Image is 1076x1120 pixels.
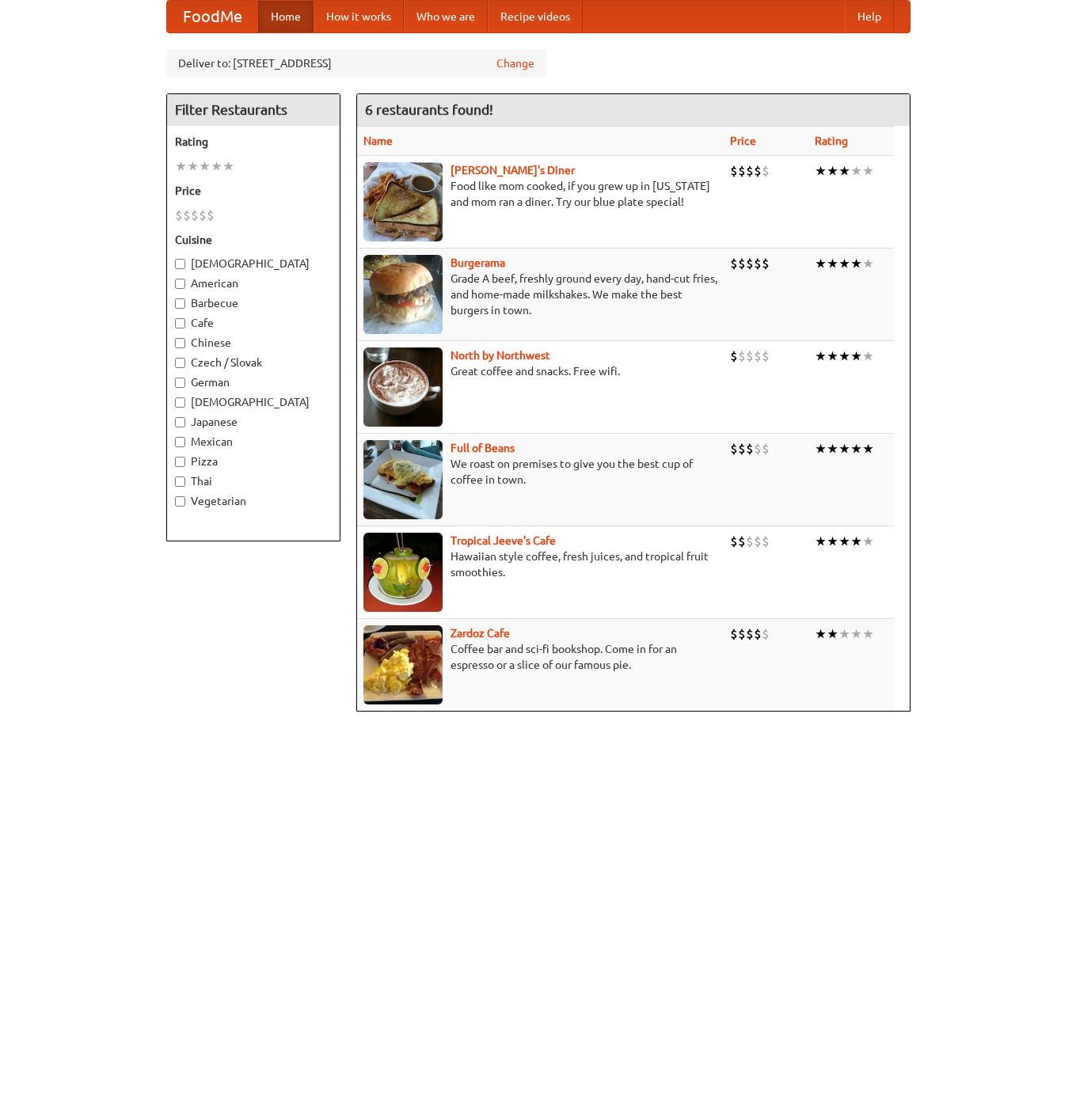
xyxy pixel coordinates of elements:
[167,94,340,126] h4: Filter Restaurants
[451,534,556,547] a: Tropical Jeeve's Cafe
[850,255,862,272] li: ★
[175,275,332,291] label: American
[363,347,443,427] img: north.jpg
[762,625,770,643] li: $
[363,440,443,519] img: beans.jpg
[746,162,754,180] li: $
[827,440,838,457] li: ★
[175,295,332,311] label: Barbecue
[175,437,185,447] input: Mexican
[827,255,838,272] li: ★
[754,162,762,180] li: $
[754,533,762,550] li: $
[211,158,222,175] li: ★
[746,440,754,457] li: $
[175,476,185,487] input: Thai
[850,625,862,643] li: ★
[754,625,762,643] li: $
[738,255,746,272] li: $
[738,347,746,365] li: $
[738,162,746,180] li: $
[175,434,332,450] label: Mexican
[175,493,332,509] label: Vegetarian
[862,625,874,643] li: ★
[730,347,738,365] li: $
[175,232,332,248] h5: Cuisine
[862,255,874,272] li: ★
[175,158,187,175] li: ★
[175,374,332,390] label: German
[730,625,738,643] li: $
[451,349,550,362] a: North by Northwest
[862,533,874,550] li: ★
[862,347,874,365] li: ★
[451,442,515,454] b: Full of Beans
[363,135,393,147] a: Name
[815,440,827,457] li: ★
[827,533,838,550] li: ★
[488,1,583,32] a: Recipe videos
[738,533,746,550] li: $
[451,164,575,177] a: [PERSON_NAME]'s Diner
[363,271,717,318] p: Grade A beef, freshly ground every day, hand-cut fries, and home-made milkshakes. We make the bes...
[838,533,850,550] li: ★
[175,298,185,309] input: Barbecue
[363,363,717,379] p: Great coffee and snacks. Free wifi.
[222,158,234,175] li: ★
[815,255,827,272] li: ★
[762,347,770,365] li: $
[175,207,183,224] li: $
[451,627,510,640] a: Zardoz Cafe
[862,440,874,457] li: ★
[175,473,332,489] label: Thai
[862,162,874,180] li: ★
[815,625,827,643] li: ★
[730,135,756,147] a: Price
[815,162,827,180] li: ★
[730,255,738,272] li: $
[175,355,332,370] label: Czech / Slovak
[175,397,185,408] input: [DEMOGRAPHIC_DATA]
[175,414,332,430] label: Japanese
[754,255,762,272] li: $
[175,338,185,348] input: Chinese
[363,533,443,612] img: jeeves.jpg
[175,318,185,328] input: Cafe
[827,625,838,643] li: ★
[850,533,862,550] li: ★
[746,625,754,643] li: $
[175,134,332,150] h5: Rating
[827,162,838,180] li: ★
[363,456,717,488] p: We roast on premises to give you the best cup of coffee in town.
[175,259,185,269] input: [DEMOGRAPHIC_DATA]
[175,496,185,507] input: Vegetarian
[838,440,850,457] li: ★
[730,533,738,550] li: $
[175,417,185,427] input: Japanese
[175,279,185,289] input: American
[166,49,546,78] div: Deliver to: [STREET_ADDRESS]
[838,162,850,180] li: ★
[746,347,754,365] li: $
[738,440,746,457] li: $
[363,641,717,673] p: Coffee bar and sci-fi bookshop. Come in for an espresso or a slice of our famous pie.
[850,162,862,180] li: ★
[496,55,534,71] a: Change
[199,207,207,224] li: $
[451,256,505,269] a: Burgerama
[838,625,850,643] li: ★
[746,533,754,550] li: $
[175,183,332,199] h5: Price
[167,1,258,32] a: FoodMe
[363,549,717,580] p: Hawaiian style coffee, fresh juices, and tropical fruit smoothies.
[258,1,314,32] a: Home
[730,440,738,457] li: $
[363,625,443,704] img: zardoz.jpg
[363,178,717,210] p: Food like mom cooked, if you grew up in [US_STATE] and mom ran a diner. Try our blue plate special!
[815,347,827,365] li: ★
